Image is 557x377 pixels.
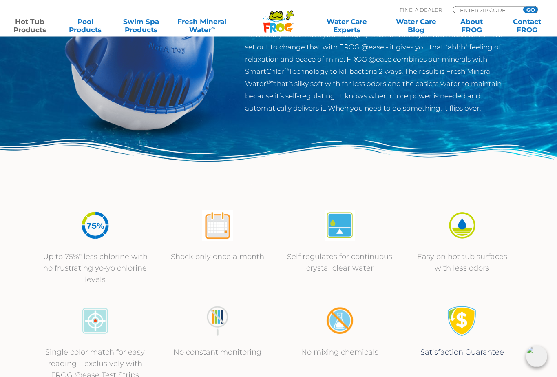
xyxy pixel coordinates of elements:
[409,251,515,274] p: Easy on hot tub surfaces with less odors
[450,18,493,34] a: AboutFROG
[523,7,538,13] input: GO
[285,67,289,73] sup: ®
[506,18,549,34] a: ContactFROG
[64,18,107,34] a: PoolProducts
[287,347,393,358] p: No mixing chemicals
[312,18,382,34] a: Water CareExperts
[211,25,215,31] sup: ∞
[175,18,229,34] a: Fresh MineralWater∞
[164,347,270,358] p: No constant monitoring
[80,211,111,241] img: icon-atease-75percent-less
[80,306,111,337] img: icon-atease-color-match
[8,18,51,34] a: Hot TubProducts
[266,79,274,85] sup: ®∞
[325,306,355,337] img: no-mixing1
[202,211,233,241] img: atease-icon-shock-once
[447,211,477,241] img: icon-atease-easy-on
[202,306,233,337] img: no-constant-monitoring1
[394,18,438,34] a: Water CareBlog
[164,251,270,263] p: Shock only once a month
[459,7,514,13] input: Zip Code Form
[447,306,477,337] img: Satisfaction Guarantee Icon
[400,6,442,13] p: Find A Dealer
[325,211,355,241] img: atease-icon-self-regulates
[42,251,148,286] p: Up to 75%* less chlorine with no frustrating yo-yo chlorine levels
[245,29,511,115] p: How many times have you thought, “this hot tub is just too much work!” We set out to change that ...
[287,251,393,274] p: Self regulates for continuous crystal clear water
[420,348,504,357] a: Satisfaction Guarantee
[119,18,163,34] a: Swim SpaProducts
[526,346,547,367] img: openIcon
